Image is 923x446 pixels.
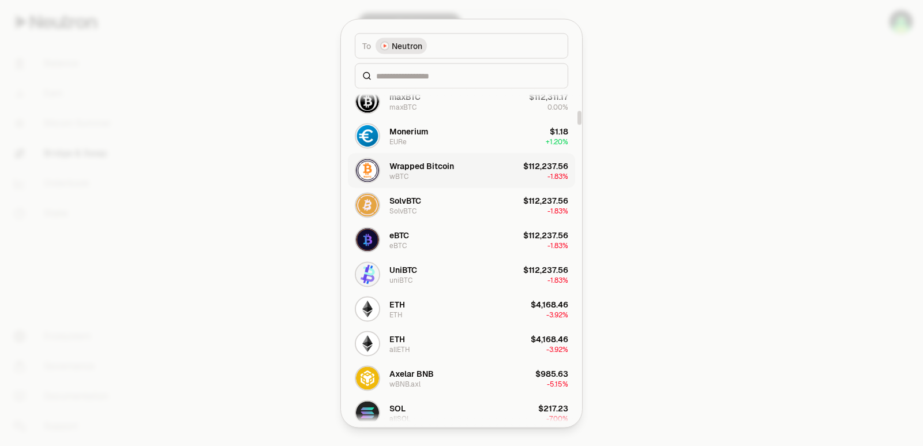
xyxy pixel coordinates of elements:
span: + 1.20% [546,137,568,146]
span: -3.92% [546,310,568,319]
div: $217.23 [538,402,568,414]
div: eBTC [389,229,409,241]
button: EURe LogoMoneriumEURe$1.18+1.20% [348,118,575,153]
div: EURe [389,137,407,146]
img: wBTC Logo [356,159,379,182]
div: $4,168.46 [531,298,568,310]
div: eBTC [389,241,407,250]
button: eBTC LogoeBTCeBTC$112,237.56-1.83% [348,222,575,257]
button: wBNB.axl LogoAxelar BNBwBNB.axl$985.63-5.15% [348,361,575,395]
div: $1.18 [550,125,568,137]
div: $985.63 [535,368,568,379]
div: wBNB.axl [389,379,421,388]
span: -1.83% [547,275,568,284]
button: SolvBTC LogoSolvBTCSolvBTC$112,237.56-1.83% [348,188,575,222]
button: maxBTC LogomaxBTCmaxBTC$112,311.170.00% [348,84,575,118]
div: UniBTC [389,264,417,275]
img: ETH Logo [356,297,379,320]
div: Wrapped Bitcoin [389,160,454,171]
div: allETH [389,344,410,354]
div: $112,237.56 [523,160,568,171]
div: $112,237.56 [523,194,568,206]
div: wBTC [389,171,408,181]
div: SolvBTC [389,194,421,206]
span: Neutron [392,40,422,51]
button: ETH LogoETHETH$4,168.46-3.92% [348,291,575,326]
div: $112,237.56 [523,264,568,275]
div: $112,237.56 [523,229,568,241]
button: uniBTC LogoUniBTCuniBTC$112,237.56-1.83% [348,257,575,291]
img: wBNB.axl Logo [356,366,379,389]
div: allSOL [389,414,411,423]
span: -7.00% [546,414,568,423]
span: -1.83% [547,241,568,250]
img: Neutron Logo [381,42,388,49]
img: EURe Logo [356,124,379,147]
div: Monerium [389,125,428,137]
div: uniBTC [389,275,412,284]
img: SolvBTC Logo [356,193,379,216]
span: -3.92% [546,344,568,354]
div: ETH [389,310,403,319]
button: wBTC LogoWrapped BitcoinwBTC$112,237.56-1.83% [348,153,575,188]
button: ToNeutron LogoNeutron [355,33,568,58]
img: allSOL Logo [356,401,379,424]
img: eBTC Logo [356,228,379,251]
img: allETH Logo [356,332,379,355]
button: allSOL LogoSOLallSOL$217.23-7.00% [348,395,575,430]
span: -1.83% [547,206,568,215]
div: SolvBTC [389,206,417,215]
div: ETH [389,333,405,344]
img: uniBTC Logo [356,263,379,286]
span: -5.15% [547,379,568,388]
div: Axelar BNB [389,368,434,379]
span: To [362,40,371,51]
button: allETH LogoETHallETH$4,168.46-3.92% [348,326,575,361]
div: $4,168.46 [531,333,568,344]
span: -1.83% [547,171,568,181]
div: maxBTC [389,102,417,111]
div: maxBTC [389,91,421,102]
div: $112,311.17 [529,91,568,102]
img: maxBTC Logo [356,89,379,113]
div: SOL [389,402,406,414]
div: ETH [389,298,405,310]
span: 0.00% [547,102,568,111]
